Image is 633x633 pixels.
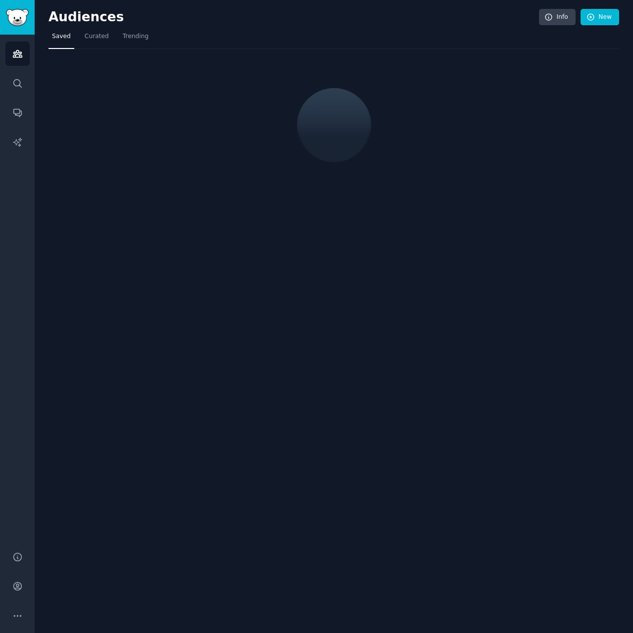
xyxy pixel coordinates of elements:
span: Trending [123,32,148,41]
img: GummySearch logo [6,9,29,26]
a: Curated [81,29,112,49]
span: Saved [52,32,71,41]
a: Info [539,9,576,26]
a: Saved [49,29,74,49]
a: New [581,9,619,26]
a: Trending [119,29,152,49]
h2: Audiences [49,9,539,25]
span: Curated [85,32,109,41]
